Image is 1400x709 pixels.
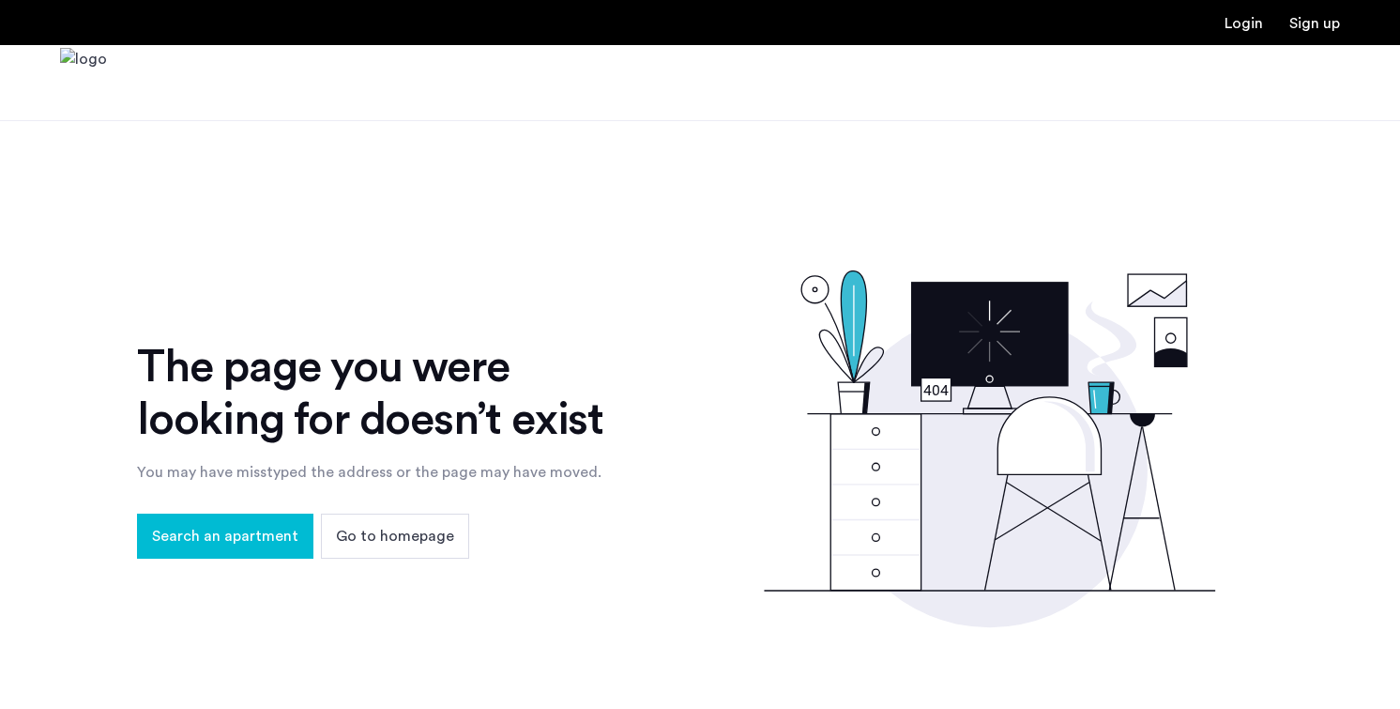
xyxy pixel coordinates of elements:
span: Go to homepage [336,525,454,547]
button: button [137,514,313,559]
a: Login [1225,16,1263,31]
img: logo [60,48,107,118]
button: button [321,514,469,559]
div: You may have misstyped the address or the page may have moved. [137,461,637,484]
span: Search an apartment [152,525,298,547]
a: Cazamio Logo [60,48,107,118]
a: Registration [1289,16,1340,31]
div: The page you were looking for doesn’t exist [137,341,637,446]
